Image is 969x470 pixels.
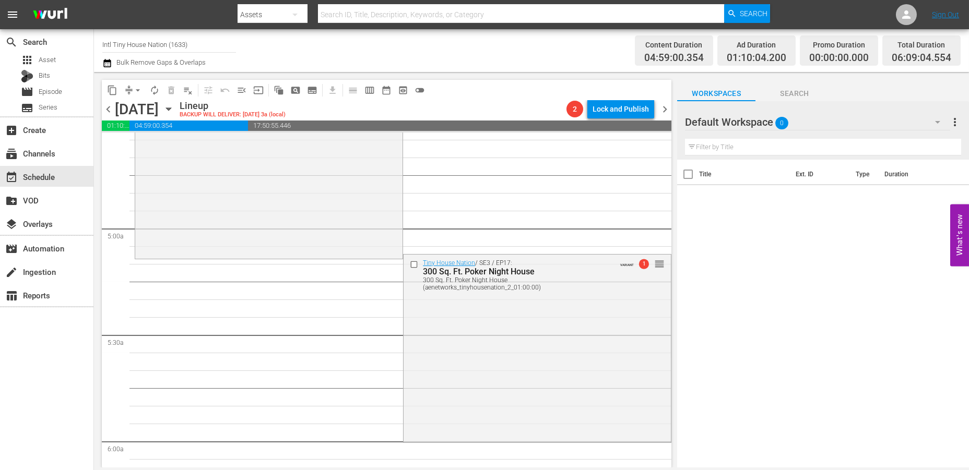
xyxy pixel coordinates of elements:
div: [DATE] [115,101,159,118]
div: Lock and Publish [593,100,649,118]
div: Lineup [180,100,286,112]
span: chevron_right [658,103,671,116]
span: VOD [5,195,18,207]
span: Episode [39,87,62,97]
div: Ad Duration [727,38,786,52]
span: Bulk Remove Gaps & Overlaps [115,58,206,66]
span: 0 [775,112,788,134]
th: Duration [878,160,941,189]
div: BACKUP WILL DELIVER: [DATE] 3a (local) [180,112,286,118]
span: Create Search Block [287,82,304,99]
span: Bits [39,70,50,81]
span: Search [755,87,834,100]
span: pageview_outlined [290,85,301,95]
span: 17:50:55.446 [248,120,672,131]
span: calendar_view_week_outlined [364,85,375,95]
span: input [253,85,264,95]
th: Title [699,160,789,189]
a: Tiny House Nation [423,259,475,267]
button: reorder [654,258,665,269]
span: Channels [5,148,18,160]
span: Search [740,4,767,23]
a: Sign Out [932,10,959,19]
div: Promo Duration [809,38,869,52]
span: Remove Gaps & Overlaps [121,82,146,99]
span: date_range_outlined [381,85,392,95]
span: chevron_left [102,103,115,116]
span: Series [39,102,57,113]
span: content_copy [107,85,117,95]
span: subtitles [21,102,33,114]
span: Asset [39,55,56,65]
span: auto_awesome_motion_outlined [274,85,284,95]
div: / SE3 / EP17: [423,259,615,291]
span: 04:59:00.354 [129,120,248,131]
span: 01:10:04.200 [727,52,786,64]
span: arrow_drop_down [133,85,143,95]
span: Select an event to delete [163,82,180,99]
img: ans4CAIJ8jUAAAAAAAAAAAAAAAAAAAAAAAAgQb4GAAAAAAAAAAAAAAAAAAAAAAAAJMjXAAAAAAAAAAAAAAAAAAAAAAAAgAT5G... [25,3,75,27]
div: 300 Sq. Ft. Poker Night House (aenetworks_tinyhousenation_2_01:00:00) [423,276,615,291]
span: 00:00:00.000 [809,52,869,64]
span: menu_open [237,85,247,95]
span: 2 [566,105,583,113]
span: reorder [654,258,665,270]
span: 1 [639,259,649,269]
span: playlist_remove_outlined [183,85,193,95]
button: Lock and Publish [587,100,654,118]
span: Create [5,124,18,137]
span: toggle_off [415,85,425,95]
span: Loop Content [146,82,163,99]
span: search [5,36,18,49]
span: Ingestion [5,266,18,279]
span: compress [124,85,134,95]
span: Automation [5,243,18,255]
span: Clear Lineup [180,82,196,99]
span: more_vert [949,116,961,128]
div: Content Duration [644,38,704,52]
span: Reports [5,290,18,302]
button: Search [724,4,770,23]
span: preview_outlined [398,85,408,95]
div: Default Workspace [685,107,950,137]
th: Ext. ID [789,160,849,189]
span: Asset [21,54,33,66]
div: Total Duration [892,38,951,52]
span: Overlays [5,218,18,231]
span: 01:10:04.200 [102,120,129,131]
button: more_vert [949,110,961,135]
th: Type [849,160,878,189]
span: VARIANT [620,258,634,267]
span: movie [21,86,33,98]
span: Workspaces [677,87,755,100]
span: event_available [5,171,18,184]
span: subtitles_outlined [307,85,317,95]
span: 06:09:04.554 [892,52,951,64]
span: menu [6,8,19,21]
div: 300 Sq. Ft. Poker Night House [423,267,615,276]
button: Open Feedback Widget [950,204,969,266]
span: autorenew_outlined [149,85,160,95]
span: 04:59:00.354 [644,52,704,64]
